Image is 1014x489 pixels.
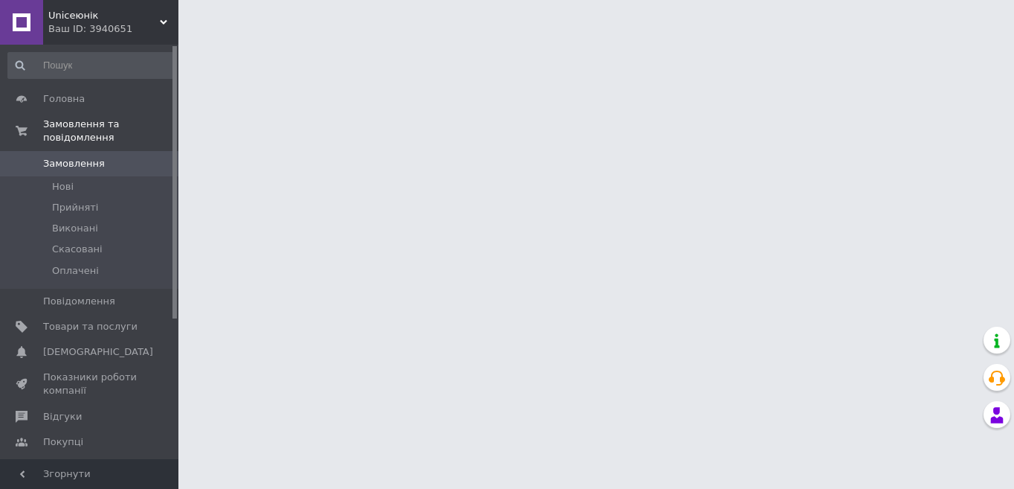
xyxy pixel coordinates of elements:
span: Виконані [52,222,98,235]
span: Покупці [43,435,83,449]
span: Замовлення та повідомлення [43,118,178,144]
span: Скасовані [52,243,103,256]
input: Пошук [7,52,175,79]
span: Повідомлення [43,295,115,308]
span: Прийняті [52,201,98,214]
span: [DEMOGRAPHIC_DATA] [43,345,153,359]
span: Uniceюнік [48,9,160,22]
span: Відгуки [43,410,82,424]
div: Ваш ID: 3940651 [48,22,178,36]
span: Нові [52,180,74,194]
span: Головна [43,92,85,106]
span: Товари та послуги [43,320,138,333]
span: Замовлення [43,157,105,170]
span: Показники роботи компанії [43,371,138,397]
span: Оплачені [52,264,99,278]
